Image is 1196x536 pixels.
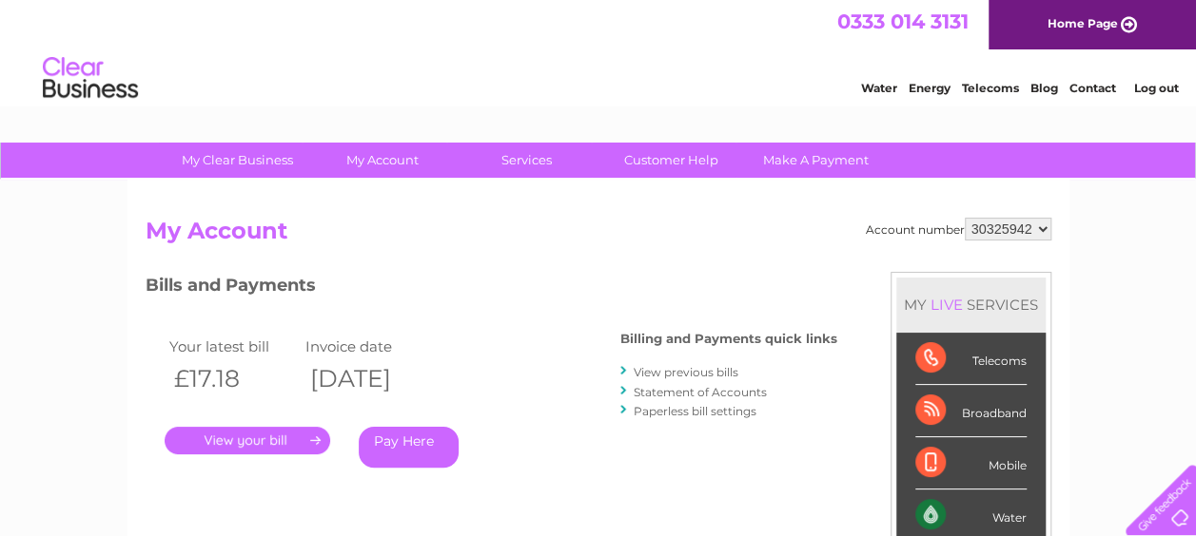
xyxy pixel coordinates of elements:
[301,359,438,398] th: [DATE]
[837,10,969,33] a: 0333 014 3131
[42,49,139,107] img: logo.png
[301,334,438,359] td: Invoice date
[146,272,837,305] h3: Bills and Payments
[620,332,837,346] h4: Billing and Payments quick links
[634,404,756,418] a: Paperless bill settings
[915,333,1027,385] div: Telecoms
[359,427,459,468] a: Pay Here
[861,81,897,95] a: Water
[634,385,767,399] a: Statement of Accounts
[962,81,1019,95] a: Telecoms
[146,218,1051,254] h2: My Account
[165,334,302,359] td: Your latest bill
[304,143,461,178] a: My Account
[634,365,738,379] a: View previous bills
[165,427,330,454] a: .
[448,143,605,178] a: Services
[896,278,1046,332] div: MY SERVICES
[1133,81,1178,95] a: Log out
[915,385,1027,437] div: Broadband
[159,143,316,178] a: My Clear Business
[866,218,1051,240] div: Account number
[737,143,894,178] a: Make A Payment
[909,81,951,95] a: Energy
[1069,81,1116,95] a: Contact
[1030,81,1058,95] a: Blog
[915,437,1027,489] div: Mobile
[927,296,967,314] div: LIVE
[149,10,1049,92] div: Clear Business is a trading name of Verastar Limited (registered in [GEOGRAPHIC_DATA] No. 3667643...
[593,143,750,178] a: Customer Help
[165,359,302,398] th: £17.18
